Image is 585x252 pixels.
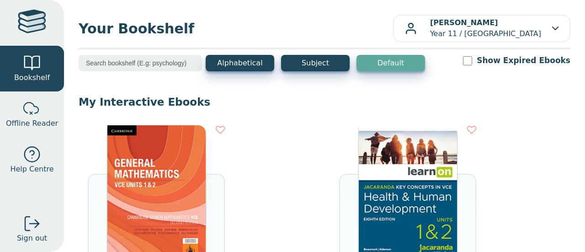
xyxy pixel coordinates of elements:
[393,15,570,42] button: [PERSON_NAME]Year 11 / [GEOGRAPHIC_DATA]
[79,55,202,71] input: Search bookshelf (E.g: psychology)
[79,18,393,39] span: Your Bookshelf
[14,72,50,83] span: Bookshelf
[17,233,47,244] span: Sign out
[430,18,498,27] b: [PERSON_NAME]
[206,55,274,71] button: Alphabetical
[477,55,570,66] label: Show Expired Ebooks
[356,55,425,71] button: Default
[430,17,541,39] p: Year 11 / [GEOGRAPHIC_DATA]
[6,118,58,129] span: Offline Reader
[79,95,570,109] p: My Interactive Ebooks
[10,164,53,175] span: Help Centre
[281,55,350,71] button: Subject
